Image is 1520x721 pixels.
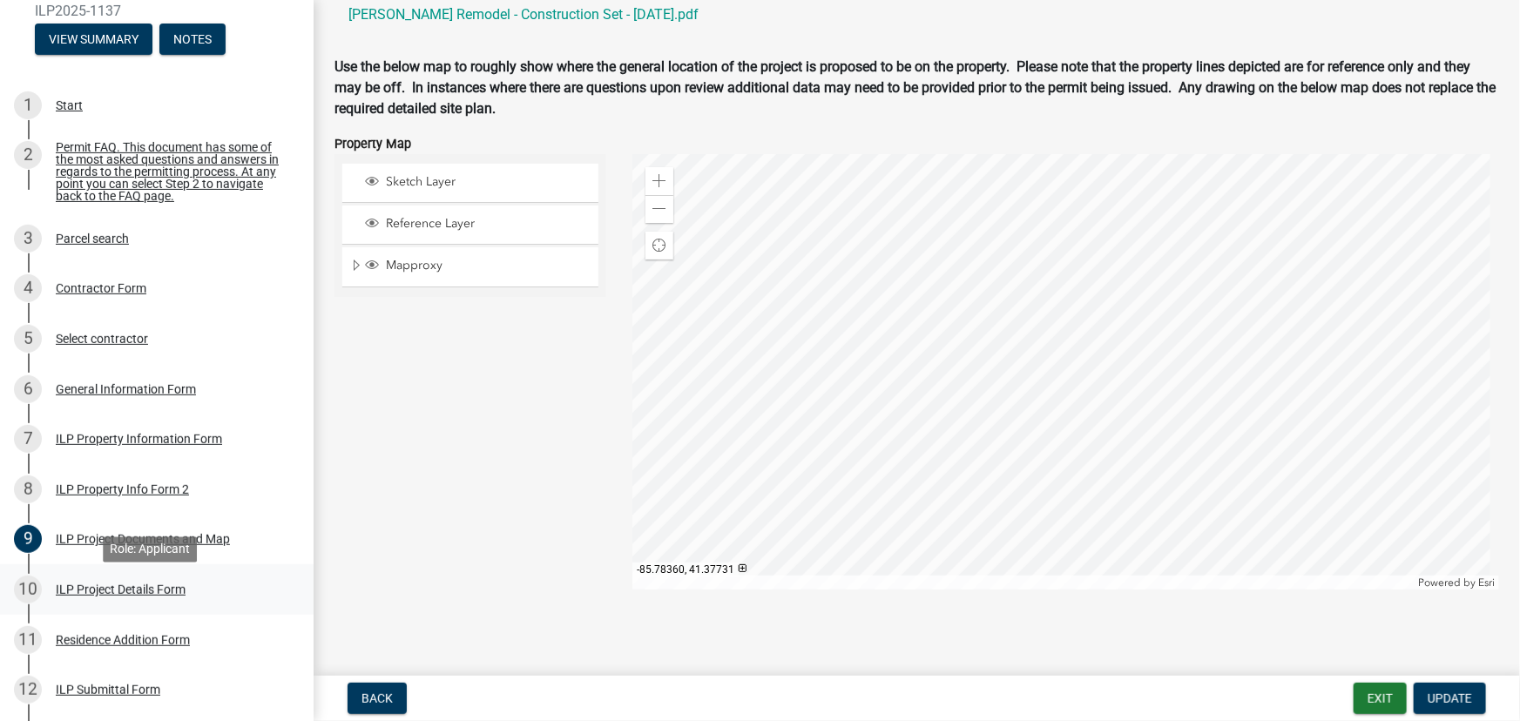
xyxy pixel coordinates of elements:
[35,33,152,47] wm-modal-confirm: Summary
[348,683,407,714] button: Back
[56,282,146,294] div: Contractor Form
[1414,683,1486,714] button: Update
[35,24,152,55] button: View Summary
[56,383,196,395] div: General Information Form
[14,626,42,654] div: 11
[342,206,598,245] li: Reference Layer
[362,216,592,233] div: Reference Layer
[56,533,230,545] div: ILP Project Documents and Map
[159,24,226,55] button: Notes
[382,258,592,273] span: Mapproxy
[103,536,197,562] div: Role: Applicant
[14,425,42,453] div: 7
[334,58,1496,117] strong: Use the below map to roughly show where the general location of the project is proposed to be on ...
[35,3,279,19] span: ILP2025-1137
[56,333,148,345] div: Select contractor
[645,195,673,223] div: Zoom out
[341,159,600,293] ul: Layer List
[361,691,393,705] span: Back
[362,174,592,192] div: Sketch Layer
[1354,683,1407,714] button: Exit
[645,167,673,195] div: Zoom in
[334,138,411,151] label: Property Map
[362,258,592,275] div: Mapproxy
[14,141,42,169] div: 2
[382,174,592,190] span: Sketch Layer
[14,525,42,553] div: 9
[1428,691,1472,705] span: Update
[645,232,673,259] div: Find my location
[14,576,42,603] div: 10
[342,247,598,287] li: Mapproxy
[56,99,83,111] div: Start
[56,433,222,445] div: ILP Property Information Form
[1414,576,1499,590] div: Powered by
[14,274,42,302] div: 4
[14,225,42,253] div: 3
[56,684,160,696] div: ILP Submittal Form
[382,216,592,232] span: Reference Layer
[56,141,286,202] div: Permit FAQ. This document has some of the most asked questions and answers in regards to the perm...
[159,33,226,47] wm-modal-confirm: Notes
[56,232,129,245] div: Parcel search
[1478,576,1495,589] a: Esri
[56,583,186,596] div: ILP Project Details Form
[14,475,42,503] div: 8
[14,676,42,704] div: 12
[56,483,189,495] div: ILP Property Info Form 2
[342,164,598,203] li: Sketch Layer
[14,325,42,353] div: 5
[14,375,42,403] div: 6
[349,258,362,276] span: Expand
[14,91,42,119] div: 1
[56,634,190,646] div: Residence Addition Form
